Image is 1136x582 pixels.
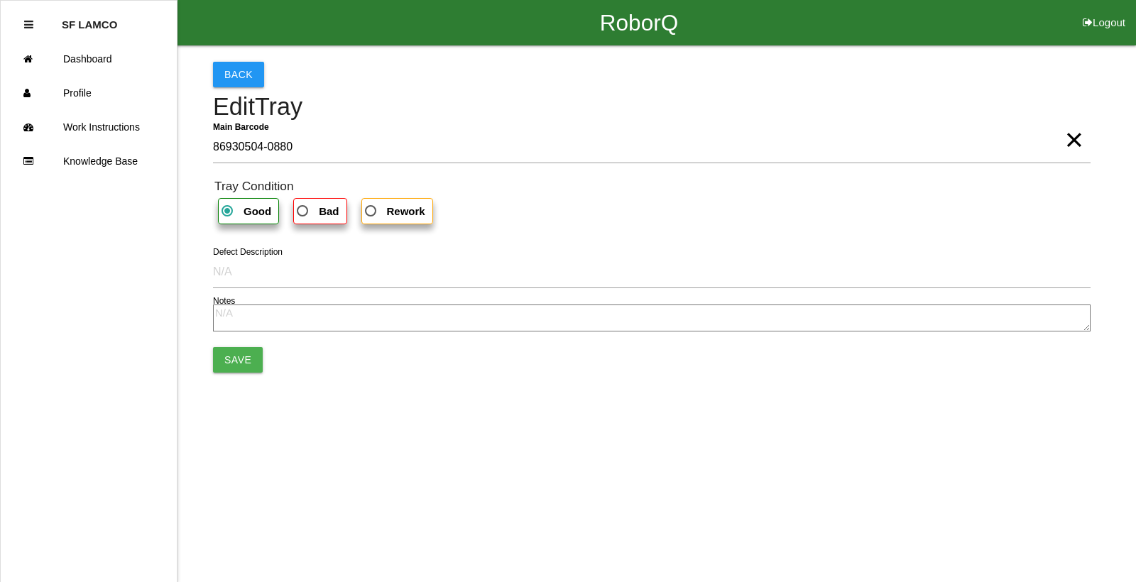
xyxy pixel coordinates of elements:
b: Bad [319,205,339,217]
h6: Tray Condition [214,180,1091,193]
label: Defect Description [213,246,283,258]
p: SF LAMCO [62,8,117,31]
b: Rework [387,205,425,217]
a: Knowledge Base [1,144,177,178]
a: Dashboard [1,42,177,76]
a: Profile [1,76,177,110]
label: Notes [213,295,235,307]
b: Good [244,205,271,217]
button: Save [213,347,263,373]
button: Back [213,62,264,87]
a: Work Instructions [1,110,177,144]
span: Clear Input [1065,111,1083,140]
input: Required [213,131,1091,163]
b: Main Barcode [213,122,269,132]
div: Close [24,8,33,42]
h4: Edit Tray [213,94,1091,121]
input: N/A [213,256,1091,288]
